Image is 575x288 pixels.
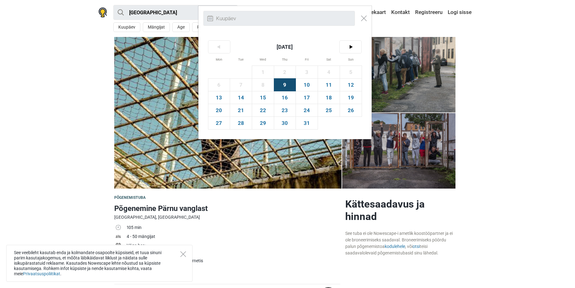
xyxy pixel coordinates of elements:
span: 21 [230,104,252,117]
span: 11 [318,79,340,91]
span: 1 [252,66,274,78]
span: > [340,41,362,53]
span: 5 [340,66,362,78]
img: close [361,16,367,21]
span: 14 [230,91,252,104]
span: Thu [274,53,296,66]
span: Fri [296,53,318,66]
span: 15 [252,91,274,104]
span: 6 [208,79,230,91]
span: 19 [340,91,362,104]
span: 4 [318,66,340,78]
span: 28 [230,117,252,129]
span: [DATE] [230,41,340,53]
span: 17 [296,91,318,104]
img: close modal [207,16,213,21]
span: Tue [230,53,252,66]
span: 25 [318,104,340,117]
span: 7 [230,79,252,91]
span: Sat [318,53,340,66]
span: 8 [252,79,274,91]
span: Mon [208,53,230,66]
span: 24 [296,104,318,117]
span: 12 [340,79,362,91]
span: 2 [274,66,296,78]
span: 29 [252,117,274,129]
span: Sun [340,53,362,66]
span: 30 [274,117,296,129]
span: < [208,41,230,53]
span: 31 [296,117,318,129]
span: 13 [208,91,230,104]
span: 27 [208,117,230,129]
span: 16 [274,91,296,104]
button: Close modal [358,12,370,24]
span: 26 [340,104,362,117]
span: Wed [252,53,274,66]
span: 9 [274,79,296,91]
span: 20 [208,104,230,117]
span: 10 [296,79,318,91]
span: 23 [274,104,296,117]
span: 3 [296,66,318,78]
span: 18 [318,91,340,104]
span: 22 [252,104,274,117]
input: Kuupäev [203,11,355,26]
